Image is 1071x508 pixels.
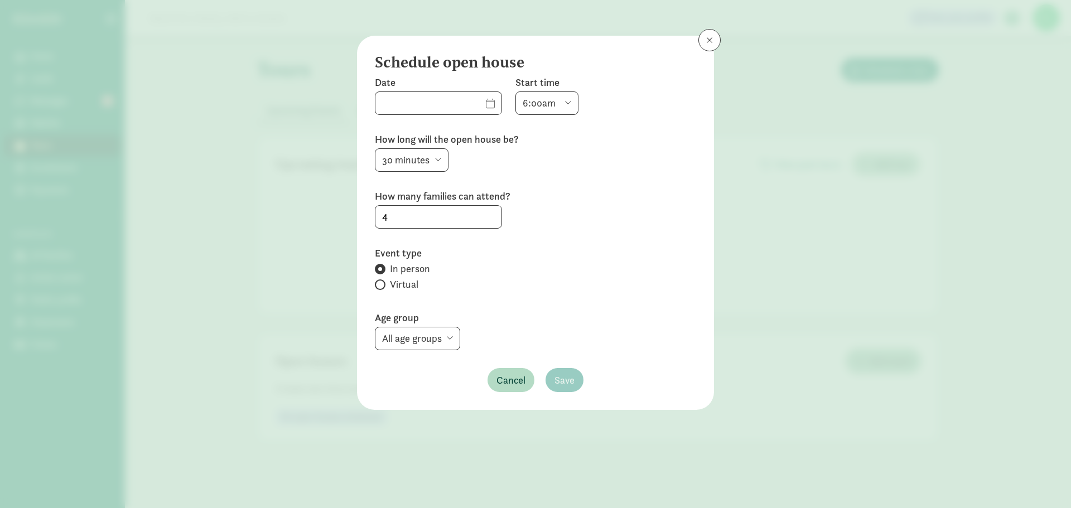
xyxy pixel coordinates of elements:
[546,368,583,392] button: Save
[496,372,525,388] span: Cancel
[488,368,534,392] button: Cancel
[375,133,696,146] label: How long will the open house be?
[375,246,696,260] label: Event type
[1015,454,1071,508] iframe: Chat Widget
[390,262,430,275] span: In person
[515,76,578,89] label: Start time
[554,372,575,388] span: Save
[390,278,418,291] span: Virtual
[375,311,696,325] label: Age group
[375,76,502,89] label: Date
[375,54,687,71] h4: Schedule open house
[375,190,696,203] label: How many families can attend?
